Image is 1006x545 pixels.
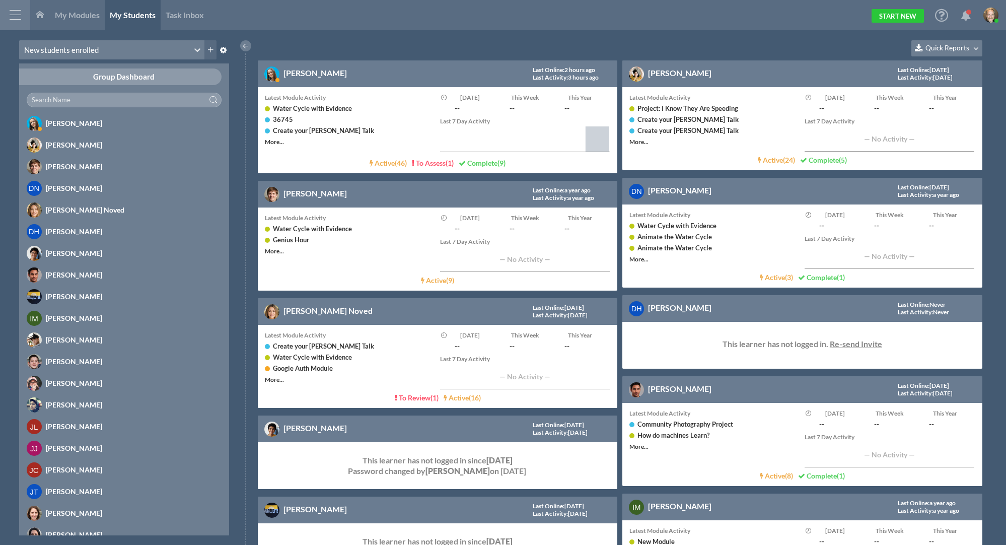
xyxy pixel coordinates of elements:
[629,382,644,397] img: image
[830,339,882,349] a: Re-send Invite
[898,507,931,514] span: Last Activity
[27,332,42,348] img: image
[265,213,435,223] div: Latest Module Activity
[933,94,957,101] span: This Year
[27,376,42,391] img: image
[27,267,42,283] img: image
[444,393,481,402] a: Active(16)
[933,211,957,219] span: This Year
[498,223,526,234] span: --
[264,422,279,437] img: image
[637,222,716,230] a: Water Cycle with Evidence
[46,486,188,497] div: [PERSON_NAME]
[637,104,738,112] a: Project: I Know They Are Speeding
[898,183,928,191] span: Last Online
[46,443,188,453] div: [PERSON_NAME]
[898,74,953,81] div: : [DATE]
[46,464,188,475] div: [PERSON_NAME]
[19,396,229,413] a: [PERSON_NAME]
[533,194,566,201] span: Last Activity
[511,331,539,339] span: This Week
[46,421,188,432] div: [PERSON_NAME]
[440,236,610,247] div: Last 7 Day Activity
[898,389,931,397] span: Last Activity
[19,526,229,543] a: [PERSON_NAME]
[918,103,946,113] span: --
[265,247,284,255] a: More...
[533,422,588,429] div: : [DATE]
[533,429,588,436] div: : [DATE]
[533,186,563,194] span: Last Online
[19,418,229,435] a: JL[PERSON_NAME]
[637,431,709,439] a: How do machines Learn?
[533,74,599,81] div: : 3 hours ago
[166,10,204,20] span: Task Inbox
[265,330,435,340] div: Latest Module Activity
[283,423,347,433] a: [PERSON_NAME]
[265,138,284,146] a: More...
[273,126,374,134] a: Create your [PERSON_NAME] Talk
[808,92,862,103] div: [DATE]
[363,455,513,465] span: This learner has not logged in since
[863,103,891,113] span: --
[440,247,610,272] div: — No Activity —
[273,104,352,112] a: Water Cycle with Evidence
[808,210,862,220] div: [DATE]
[443,92,497,103] div: [DATE]
[637,115,739,123] a: Create your [PERSON_NAME] Talk
[264,304,279,319] img: image
[19,310,229,326] a: IM[PERSON_NAME]
[27,93,222,107] input: Search Name
[443,103,471,113] span: --
[805,432,975,442] div: Last 7 Day Activity
[421,276,454,285] a: Active(9)
[19,245,229,261] a: [PERSON_NAME]
[933,527,957,534] span: This Year
[568,94,592,101] span: This Year
[632,503,641,511] span: IM
[648,384,711,393] a: [PERSON_NAME]
[46,378,188,388] div: [PERSON_NAME]
[46,205,188,215] div: [PERSON_NAME] Noved
[110,10,156,20] span: My Students
[648,501,711,511] a: [PERSON_NAME]
[19,223,229,240] a: DH[PERSON_NAME]
[805,244,974,269] div: — No Activity —
[898,382,928,389] span: Last Online
[19,353,229,370] a: [PERSON_NAME]
[798,273,845,282] a: Complete(1)
[898,301,950,308] div: : Never
[533,429,566,436] span: Last Activity
[19,158,229,175] a: [PERSON_NAME]
[27,116,42,131] img: image
[486,455,513,465] b: [DATE]
[46,248,188,258] div: [PERSON_NAME]
[553,103,581,113] span: --
[459,159,506,167] a: Complete(9)
[898,308,931,316] span: Last Activity
[19,201,229,218] a: [PERSON_NAME] Noved
[19,266,229,283] a: [PERSON_NAME]
[29,466,38,474] span: JC
[876,211,904,219] span: This Week
[46,508,188,518] div: [PERSON_NAME]
[533,503,588,510] div: : [DATE]
[648,68,711,78] a: [PERSON_NAME]
[46,269,188,280] div: [PERSON_NAME]
[898,191,959,198] div: : a year ago
[533,312,588,319] div: : [DATE]
[898,309,949,316] div: : Never
[19,69,229,85] a: Group Dashboard
[46,226,188,237] div: [PERSON_NAME]
[283,188,347,198] a: [PERSON_NAME]
[898,507,959,514] div: : a year ago
[637,244,712,252] a: Animate the Water Cycle
[876,94,904,101] span: This Week
[27,506,42,521] img: image
[348,466,526,475] span: Password changed by on [DATE]
[27,246,42,261] img: image
[898,66,928,74] span: Last Online
[898,499,928,507] span: Last Online
[19,461,229,478] a: JC[PERSON_NAME]
[46,118,188,128] div: [PERSON_NAME]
